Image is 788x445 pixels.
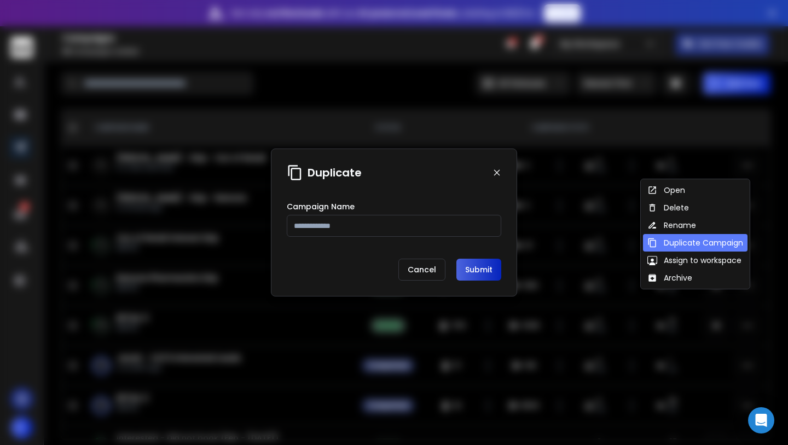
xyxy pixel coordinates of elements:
[308,165,362,180] h1: Duplicate
[456,259,501,281] button: Submit
[647,220,696,231] div: Rename
[647,255,741,266] div: Assign to workspace
[398,259,445,281] p: Cancel
[647,272,692,283] div: Archive
[748,407,774,433] div: Open Intercom Messenger
[287,203,355,210] label: Campaign Name
[647,185,685,196] div: Open
[647,237,743,248] div: Duplicate Campaign
[647,202,689,213] div: Delete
